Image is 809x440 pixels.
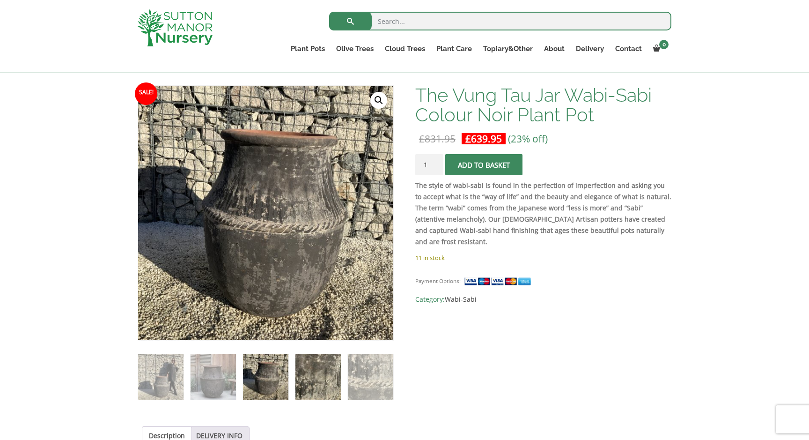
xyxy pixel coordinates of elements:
input: Search... [329,12,671,30]
img: logo [138,9,213,46]
a: View full-screen image gallery [370,92,387,109]
span: 0 [659,40,669,49]
img: payment supported [464,276,534,286]
img: The Vung Tau Jar Wabi-Sabi Colour Noir Plant Pot - Image 4 [295,354,341,400]
a: Cloud Trees [379,42,431,55]
bdi: 831.95 [419,132,456,145]
strong: The style of wabi-sabi is found in the perfection of imperfection and asking you to accept what i... [415,181,671,246]
button: Add to basket [445,154,522,175]
a: Wabi-Sabi [445,295,477,304]
a: Olive Trees [331,42,379,55]
span: £ [465,132,471,145]
a: 0 [647,42,671,55]
small: Payment Options: [415,277,461,284]
input: Product quantity [415,154,443,175]
img: The Vung Tau Jar Wabi-Sabi Colour Noir Plant Pot - Image 2 [191,354,236,400]
a: About [538,42,570,55]
span: £ [419,132,425,145]
img: The Vung Tau Jar Wabi-Sabi Colour Noir Plant Pot - Image 5 [348,354,393,400]
img: The Vung Tau Jar Wabi-Sabi Colour Noir Plant Pot [138,354,184,400]
a: Contact [610,42,647,55]
a: Plant Pots [285,42,331,55]
img: The Vung Tau Jar Wabi-Sabi Colour Noir Plant Pot - Image 3 [243,354,288,400]
span: (23% off) [508,132,548,145]
a: Plant Care [431,42,478,55]
span: Sale! [135,82,157,105]
a: Topiary&Other [478,42,538,55]
span: Category: [415,294,671,305]
h1: The Vung Tau Jar Wabi-Sabi Colour Noir Plant Pot [415,85,671,125]
p: 11 in stock [415,252,671,263]
bdi: 639.95 [465,132,502,145]
a: Delivery [570,42,610,55]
